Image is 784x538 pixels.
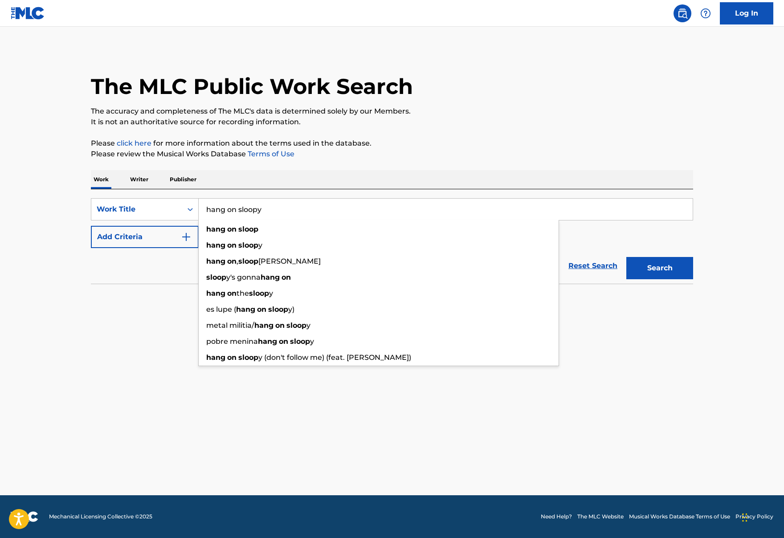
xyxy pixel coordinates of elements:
img: help [700,8,711,19]
p: Work [91,170,111,189]
button: Add Criteria [91,226,199,248]
strong: on [227,241,237,249]
strong: on [282,273,291,281]
a: click here [117,139,151,147]
span: Mechanical Licensing Collective © 2025 [49,513,152,521]
strong: on [227,225,237,233]
span: [PERSON_NAME] [258,257,321,265]
p: Please for more information about the terms used in the database. [91,138,693,149]
img: MLC Logo [11,7,45,20]
span: y [310,337,314,346]
strong: on [227,289,237,298]
span: y) [288,305,294,314]
strong: hang [254,321,274,330]
span: y [306,321,310,330]
strong: sloop [206,273,226,281]
button: Search [626,257,693,279]
strong: sloop [286,321,306,330]
strong: on [279,337,288,346]
strong: hang [206,241,225,249]
strong: sloop [249,289,269,298]
img: search [677,8,688,19]
strong: hang [206,289,225,298]
a: Public Search [674,4,691,22]
h1: The MLC Public Work Search [91,73,413,100]
strong: on [275,321,285,330]
strong: hang [206,257,225,265]
strong: sloop [268,305,288,314]
strong: on [227,353,237,362]
span: the [237,289,249,298]
p: It is not an authoritative source for recording information. [91,117,693,127]
strong: hang [206,225,225,233]
strong: hang [206,353,225,362]
img: logo [11,511,38,522]
div: Help [697,4,715,22]
a: Log In [720,2,773,24]
form: Search Form [91,198,693,284]
strong: hang [261,273,280,281]
strong: sloop [238,257,258,265]
strong: hang [236,305,255,314]
strong: on [227,257,237,265]
p: Publisher [167,170,199,189]
strong: hang [258,337,277,346]
span: es lupe ( [206,305,236,314]
a: Reset Search [564,256,622,276]
strong: sloop [238,225,258,233]
strong: on [257,305,266,314]
img: 9d2ae6d4665cec9f34b9.svg [181,232,192,242]
span: pobre menina [206,337,258,346]
strong: sloop [238,353,258,362]
span: metal militia/ [206,321,254,330]
a: Musical Works Database Terms of Use [629,513,730,521]
p: Writer [127,170,151,189]
div: Work Title [97,204,177,215]
span: y [269,289,273,298]
a: The MLC Website [577,513,624,521]
p: Please review the Musical Works Database [91,149,693,159]
span: y [258,241,262,249]
a: Privacy Policy [735,513,773,521]
p: The accuracy and completeness of The MLC's data is determined solely by our Members. [91,106,693,117]
div: Drag [742,504,747,531]
span: y (don't follow me) (feat. [PERSON_NAME]) [258,353,411,362]
iframe: Chat Widget [739,495,784,538]
span: , [237,257,238,265]
a: Need Help? [541,513,572,521]
a: Terms of Use [246,150,294,158]
strong: sloop [238,241,258,249]
strong: sloop [290,337,310,346]
span: y's gonna [226,273,261,281]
